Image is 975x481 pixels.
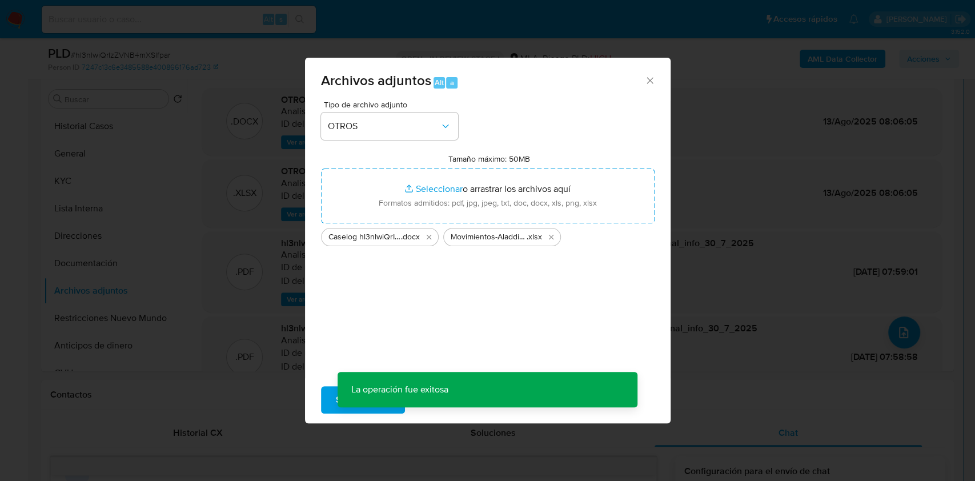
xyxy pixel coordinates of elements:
[321,113,458,140] button: OTROS
[336,387,390,412] span: Subir archivo
[527,231,542,243] span: .xlsx
[321,386,405,414] button: Subir archivo
[401,231,420,243] span: .docx
[321,223,655,246] ul: Archivos seleccionados
[451,231,527,243] span: Movimientos-Aladdin-1813827680
[328,121,440,132] span: OTROS
[328,231,401,243] span: Caselog hl3nlwiQrIzZVNB4mXSlfpar_2025_07_17_20_36_23
[544,230,558,244] button: Eliminar Movimientos-Aladdin-1813827680.xlsx
[422,230,436,244] button: Eliminar Caselog hl3nlwiQrIzZVNB4mXSlfpar_2025_07_17_20_36_23.docx
[450,77,454,88] span: a
[644,75,655,85] button: Cerrar
[448,154,530,164] label: Tamaño máximo: 50MB
[435,77,444,88] span: Alt
[424,387,462,412] span: Cancelar
[321,70,431,90] span: Archivos adjuntos
[324,101,461,109] span: Tipo de archivo adjunto
[338,372,462,407] p: La operación fue exitosa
